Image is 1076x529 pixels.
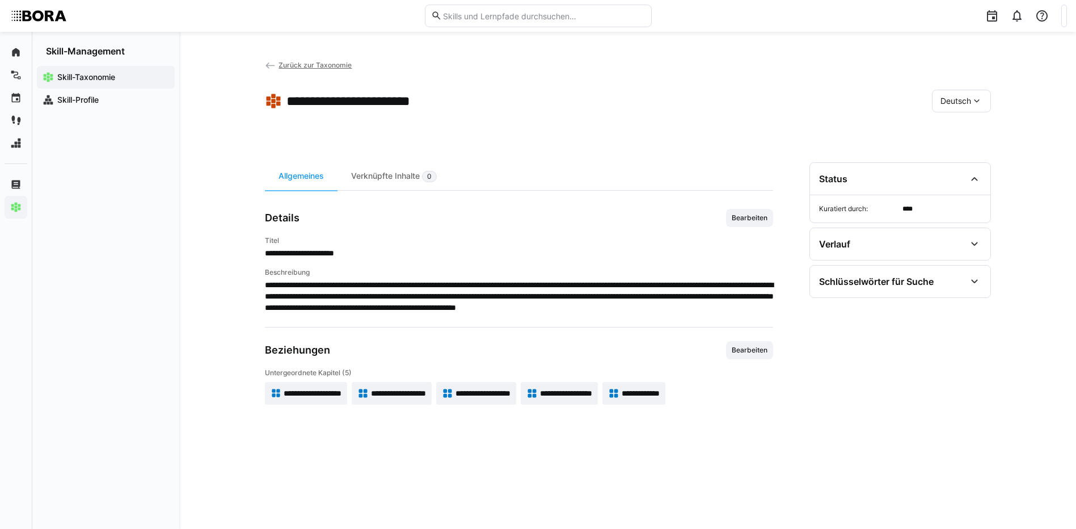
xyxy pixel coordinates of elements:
[442,11,645,21] input: Skills und Lernpfade durchsuchen…
[819,204,898,213] span: Kuratiert durch:
[265,344,330,356] h3: Beziehungen
[265,61,352,69] a: Zurück zur Taxonomie
[265,368,773,377] h4: Untergeordnete Kapitel (5)
[819,276,934,287] div: Schlüsselwörter für Suche
[940,95,971,107] span: Deutsch
[731,346,769,355] span: Bearbeiten
[819,238,850,250] div: Verlauf
[265,212,299,224] h3: Details
[726,209,773,227] button: Bearbeiten
[265,268,773,277] h4: Beschreibung
[265,236,773,245] h4: Titel
[819,173,847,184] div: Status
[427,172,432,181] span: 0
[726,341,773,359] button: Bearbeiten
[265,162,337,190] div: Allgemeines
[731,213,769,222] span: Bearbeiten
[279,61,352,69] span: Zurück zur Taxonomie
[337,162,450,190] div: Verknüpfte Inhalte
